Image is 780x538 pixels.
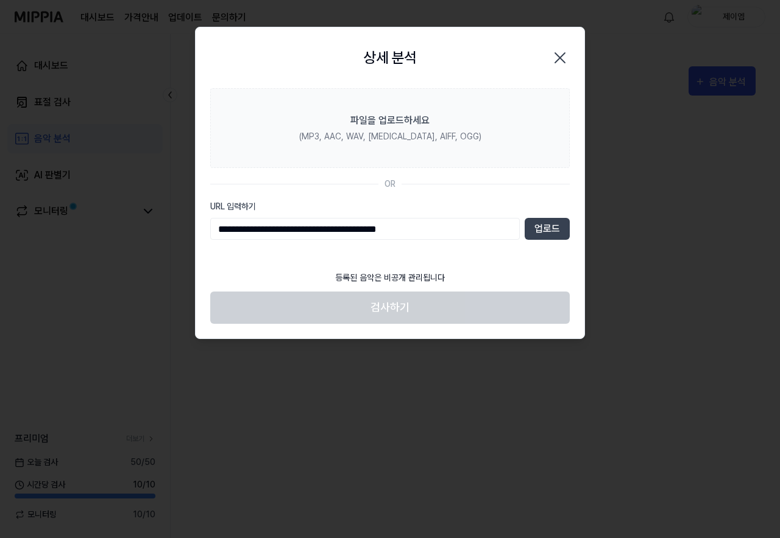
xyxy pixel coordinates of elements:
[363,47,416,69] h2: 상세 분석
[350,113,430,128] div: 파일을 업로드하세요
[210,200,570,213] label: URL 입력하기
[385,178,395,190] div: OR
[299,130,481,143] div: (MP3, AAC, WAV, [MEDICAL_DATA], AIFF, OGG)
[328,264,452,292] div: 등록된 음악은 비공개 관리됩니다
[525,218,570,240] button: 업로드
